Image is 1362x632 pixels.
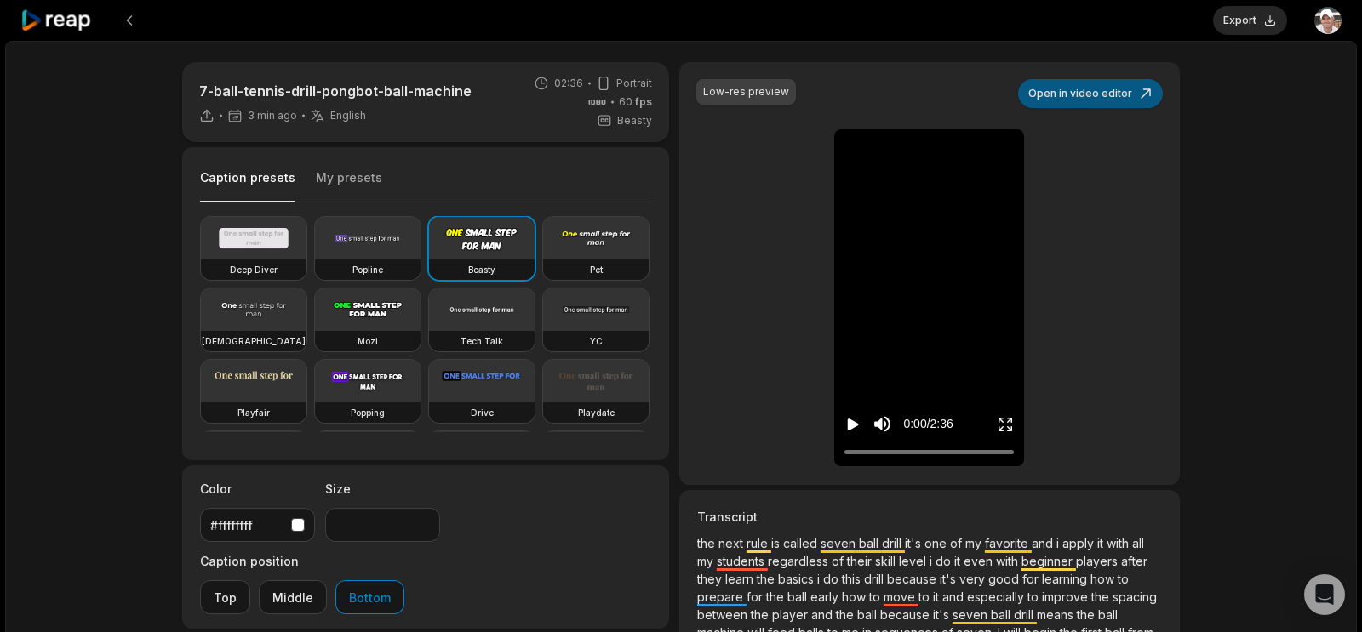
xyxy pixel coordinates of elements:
[697,607,751,622] span: between
[1018,79,1163,108] button: Open in video editor
[810,589,842,604] span: early
[1014,607,1037,622] span: drill
[751,607,772,622] span: the
[953,607,991,622] span: seven
[985,536,1032,550] span: favorite
[1107,536,1132,550] span: with
[1021,554,1076,568] span: beginner
[200,508,315,542] button: #ffffffff
[697,536,718,550] span: the
[697,589,747,604] span: prepare
[880,607,933,622] span: because
[590,263,603,276] h3: Pet
[832,554,847,568] span: of
[1213,6,1287,35] button: Export
[248,109,297,122] span: 3 min ago
[199,81,472,101] p: 7-ball-tennis-drill-pongbot-ball-machine
[210,516,284,534] div: #ffffffff
[772,607,811,622] span: player
[1022,572,1042,586] span: for
[1091,589,1113,604] span: the
[616,76,652,91] span: Portrait
[330,109,366,122] span: English
[787,589,810,604] span: ball
[996,554,1021,568] span: with
[200,580,250,614] button: Top
[697,572,725,586] span: they
[697,554,717,568] span: my
[933,589,942,604] span: it
[351,406,385,419] h3: Popping
[783,536,821,550] span: called
[942,589,967,604] span: and
[358,334,378,348] h3: Mozi
[747,589,766,604] span: for
[1037,607,1077,622] span: means
[964,554,996,568] span: even
[859,536,882,550] span: ball
[847,554,875,568] span: their
[991,607,1014,622] span: ball
[903,415,953,433] div: 0:00 / 2:36
[869,589,884,604] span: to
[940,572,959,586] span: it's
[836,607,857,622] span: the
[771,536,783,550] span: is
[1121,554,1147,568] span: after
[933,607,953,622] span: it's
[1042,572,1090,586] span: learning
[1097,536,1107,550] span: it
[468,263,495,276] h3: Beasty
[950,536,965,550] span: of
[335,580,404,614] button: Bottom
[817,572,823,586] span: i
[1132,536,1144,550] span: all
[899,554,930,568] span: level
[718,536,747,550] span: next
[635,95,652,108] span: fps
[918,589,933,604] span: to
[619,94,652,110] span: 60
[352,263,383,276] h3: Popline
[1113,589,1157,604] span: spacing
[757,572,778,586] span: the
[997,408,1014,440] button: Enter Fullscreen
[844,408,861,440] button: Play video
[697,508,1162,526] h3: Transcript
[578,406,615,419] h3: Playdate
[259,580,327,614] button: Middle
[200,480,315,498] label: Color
[316,169,382,202] button: My presets
[200,552,404,570] label: Caption position
[325,480,440,498] label: Size
[842,589,869,604] span: how
[887,572,940,586] span: because
[766,589,787,604] span: the
[202,334,306,348] h3: [DEMOGRAPHIC_DATA]
[864,572,887,586] span: drill
[905,536,924,550] span: it's
[823,572,842,586] span: do
[967,589,1027,604] span: especially
[1118,572,1129,586] span: to
[1304,574,1345,615] div: Open Intercom Messenger
[703,84,789,100] div: Low-res preview
[617,113,652,128] span: Beasty
[857,607,880,622] span: ball
[811,607,836,622] span: and
[988,572,1022,586] span: good
[230,263,278,276] h3: Deep Diver
[1056,536,1062,550] span: i
[1090,572,1118,586] span: how
[842,572,864,586] span: this
[768,554,832,568] span: regardless
[725,572,757,586] span: learn
[930,554,936,568] span: i
[924,536,950,550] span: one
[882,536,905,550] span: drill
[1077,607,1098,622] span: the
[965,536,985,550] span: my
[1032,536,1056,550] span: and
[747,536,771,550] span: rule
[875,554,899,568] span: skill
